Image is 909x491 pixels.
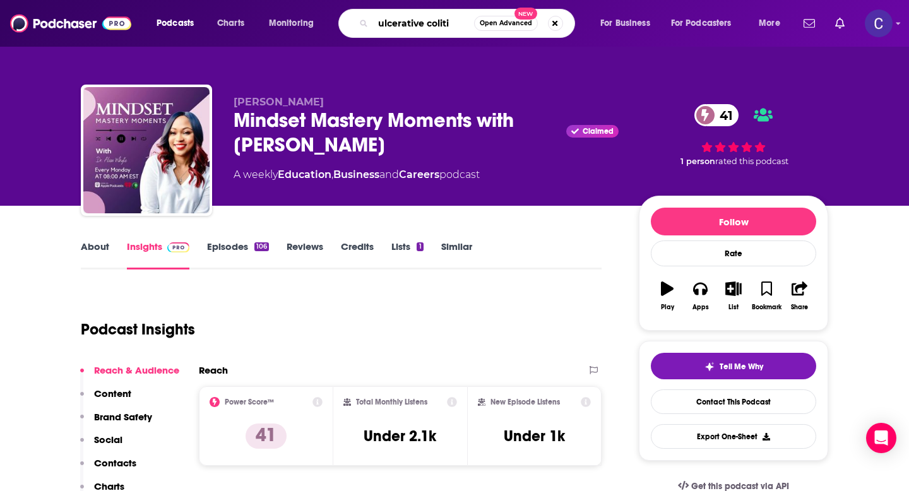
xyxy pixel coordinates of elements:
button: open menu [591,13,666,33]
span: Claimed [583,128,614,134]
span: Logged in as publicityxxtina [865,9,893,37]
button: Content [80,387,131,411]
span: Monitoring [269,15,314,32]
span: Open Advanced [480,20,532,27]
button: Bookmark [750,273,783,319]
img: Mindset Mastery Moments with Dr. Alisa Whyte [83,87,210,213]
span: 41 [707,104,739,126]
div: A weekly podcast [234,167,480,182]
span: , [331,169,333,180]
span: Charts [217,15,244,32]
a: Charts [209,13,252,33]
div: Share [791,304,808,311]
span: Tell Me Why [720,362,763,372]
a: Credits [341,240,374,269]
div: Apps [692,304,709,311]
a: Reviews [287,240,323,269]
button: Contacts [80,457,136,480]
input: Search podcasts, credits, & more... [373,13,474,33]
h3: Under 2.1k [364,427,436,446]
button: Share [783,273,816,319]
a: Episodes106 [207,240,269,269]
span: and [379,169,399,180]
button: tell me why sparkleTell Me Why [651,353,816,379]
p: Content [94,387,131,399]
button: Play [651,273,684,319]
img: Podchaser Pro [167,242,189,252]
button: open menu [663,13,750,33]
button: List [717,273,750,319]
h2: Total Monthly Listens [356,398,427,406]
button: Brand Safety [80,411,152,434]
div: 41 1 personrated this podcast [639,96,828,174]
span: More [759,15,780,32]
span: For Business [600,15,650,32]
p: Social [94,434,122,446]
button: open menu [260,13,330,33]
p: 41 [246,423,287,449]
button: Export One-Sheet [651,424,816,449]
a: About [81,240,109,269]
span: Podcasts [157,15,194,32]
div: Open Intercom Messenger [866,423,896,453]
button: Open AdvancedNew [474,16,538,31]
a: Lists1 [391,240,423,269]
span: [PERSON_NAME] [234,96,324,108]
img: Podchaser - Follow, Share and Rate Podcasts [10,11,131,35]
button: Apps [684,273,716,319]
div: Bookmark [752,304,781,311]
a: Similar [441,240,472,269]
a: 41 [694,104,739,126]
a: Contact This Podcast [651,389,816,414]
img: User Profile [865,9,893,37]
a: Careers [399,169,439,180]
button: Reach & Audience [80,364,179,387]
div: 106 [254,242,269,251]
div: Rate [651,240,816,266]
button: Show profile menu [865,9,893,37]
span: New [514,8,537,20]
p: Brand Safety [94,411,152,423]
h3: Under 1k [504,427,565,446]
h2: Power Score™ [225,398,274,406]
h1: Podcast Insights [81,320,195,339]
h2: Reach [199,364,228,376]
a: Show notifications dropdown [799,13,820,34]
button: open menu [750,13,796,33]
button: open menu [148,13,210,33]
img: tell me why sparkle [704,362,715,372]
a: Education [278,169,331,180]
span: rated this podcast [715,157,788,166]
div: 1 [417,242,423,251]
a: Show notifications dropdown [830,13,850,34]
p: Contacts [94,457,136,469]
span: For Podcasters [671,15,732,32]
div: List [728,304,739,311]
button: Follow [651,208,816,235]
div: Search podcasts, credits, & more... [350,9,587,38]
h2: New Episode Listens [490,398,560,406]
button: Social [80,434,122,457]
p: Reach & Audience [94,364,179,376]
a: InsightsPodchaser Pro [127,240,189,269]
span: 1 person [680,157,715,166]
a: Business [333,169,379,180]
div: Play [661,304,674,311]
